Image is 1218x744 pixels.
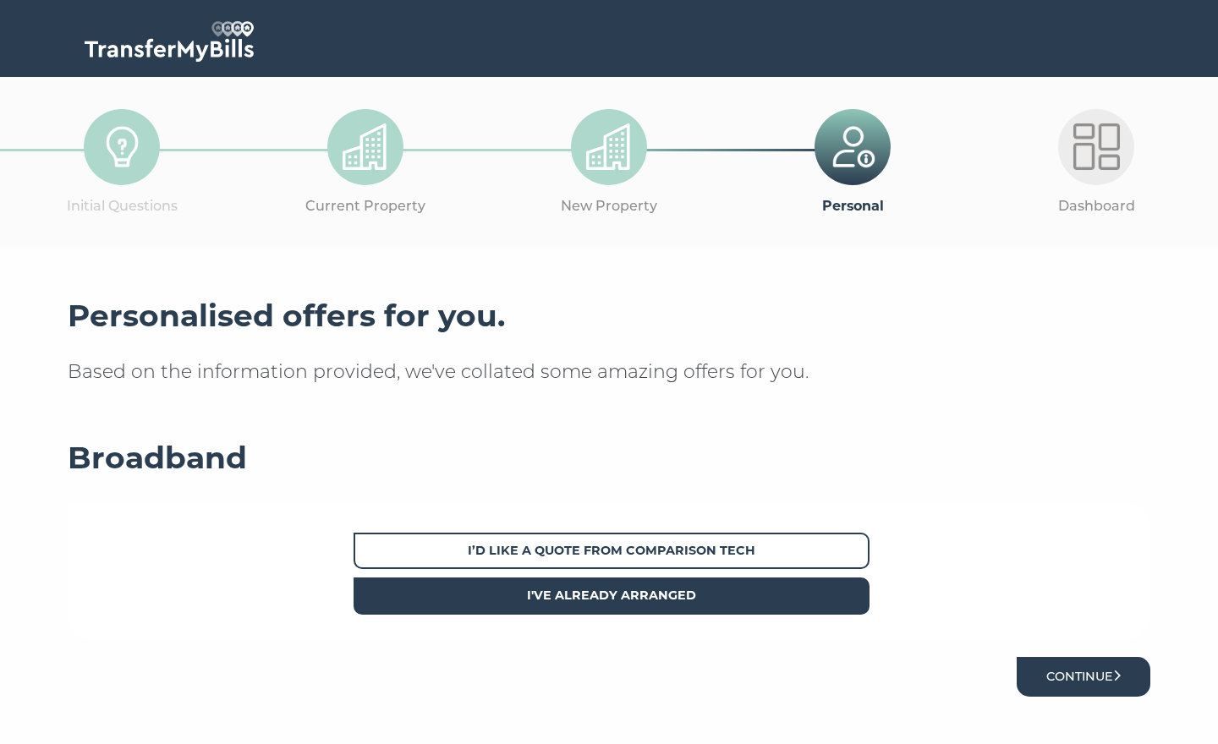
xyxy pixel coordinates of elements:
strong: I’d like a quote from Comparison Tech [468,543,755,558]
p: New Property [487,195,731,217]
img: Personal-Dark.svg [830,123,876,170]
h3: Broadband [68,440,1150,477]
p: Based on the information provided, we've collated some amazing offers for you. [68,359,1150,385]
img: Dashboard-Light.png [1073,123,1120,170]
img: Previous-Property.png [343,123,389,170]
p: Dashboard [974,195,1218,217]
p: Personal [731,195,974,217]
strong: I've already arranged [527,588,696,603]
h3: Personalised offers for you. [68,298,1150,335]
img: Previous-Property.png [586,123,633,170]
button: Continue [1017,657,1150,697]
p: Current Property [244,195,487,217]
img: TransferMyBills.com - Helping ease the stress of moving [85,21,254,62]
img: Initial-Questions-Icon.png [99,123,145,170]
